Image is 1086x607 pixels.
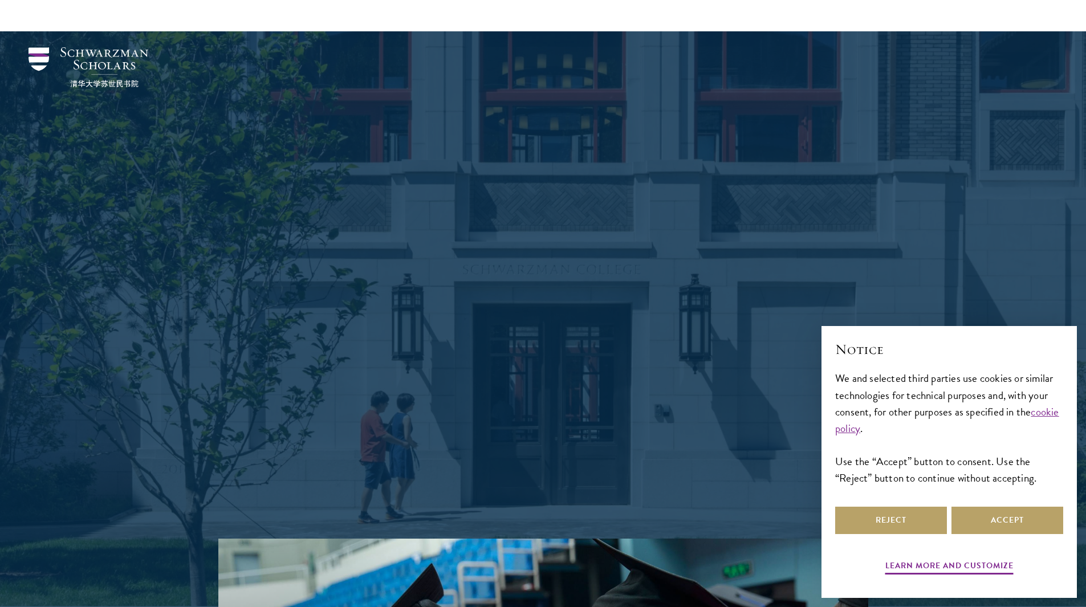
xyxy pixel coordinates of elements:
button: Reject [835,507,947,534]
h2: Notice [835,340,1063,359]
a: cookie policy [835,404,1059,437]
img: Schwarzman Scholars [29,47,148,87]
button: Learn more and customize [885,559,1014,576]
button: Accept [951,507,1063,534]
div: We and selected third parties use cookies or similar technologies for technical purposes and, wit... [835,370,1063,486]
